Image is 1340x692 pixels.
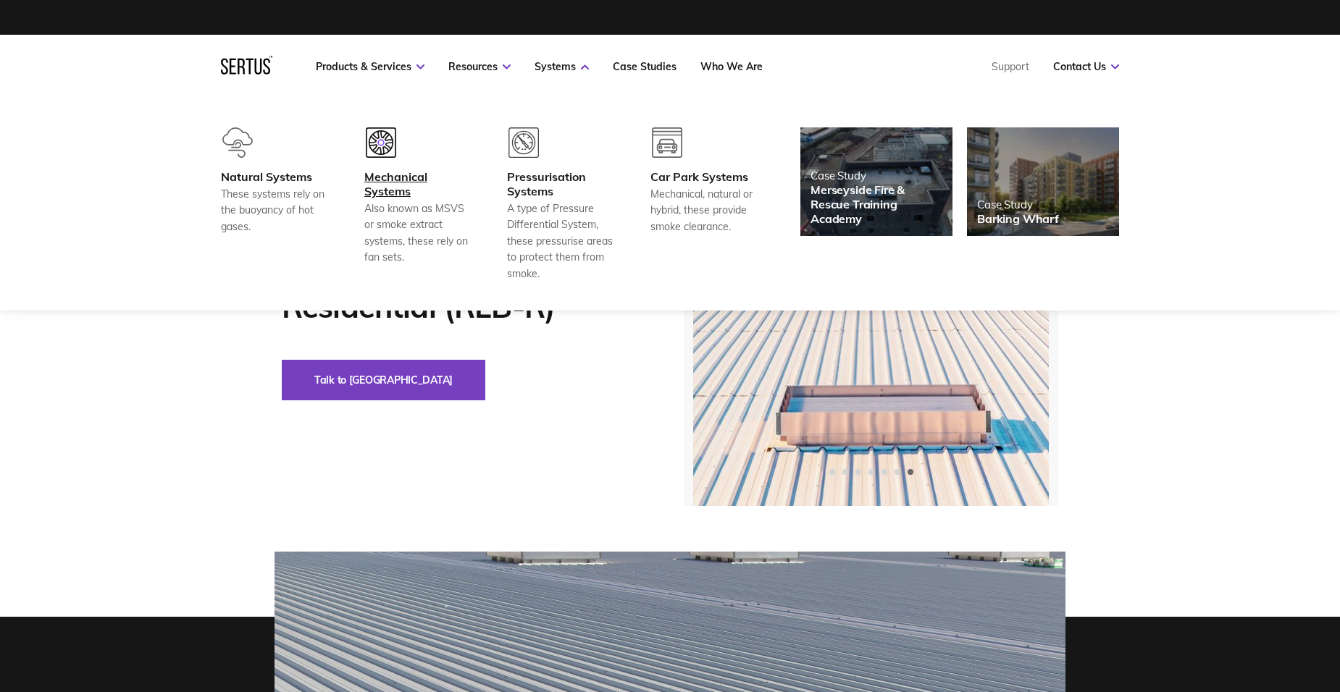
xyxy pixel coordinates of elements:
div: Natural Systems [221,169,328,184]
div: Pressurisation Systems [507,169,614,198]
span: Go to slide 6 [895,469,900,475]
div: Barking Wharf [977,211,1059,226]
a: Case StudyBarking Wharf [967,127,1119,236]
a: Pressurisation SystemsA type of Pressure Differential System, these pressurise areas to protect t... [507,127,614,282]
div: Car Park Systems [650,169,758,184]
a: Car Park SystemsMechanical, natural or hybrid, these provide smoke clearance. [650,127,758,282]
a: Case StudyMerseyside Fire & Rescue Training Academy [800,127,952,236]
div: A type of Pressure Differential System, these pressurise areas to protect them from smoke. [507,201,614,282]
a: Case Studies [613,60,677,73]
a: Natural SystemsThese systems rely on the buoyancy of hot gases. [221,127,328,282]
button: Talk to [GEOGRAPHIC_DATA] [282,360,485,400]
div: Mechanical Systems [364,169,472,198]
div: Case Study [977,198,1059,211]
a: Contact Us [1053,60,1119,73]
div: Also known as MSVS or smoke extract systems, these rely on fan sets. [364,201,472,266]
span: Go to slide 5 [882,469,887,475]
div: Case Study [811,169,942,182]
img: group-678-1.svg [366,127,396,158]
a: Products & Services [316,60,424,73]
div: Mechanical, natural or hybrid, these provide smoke clearance. [650,186,758,235]
span: Go to slide 1 [829,469,835,475]
a: Mechanical SystemsAlso known as MSVS or smoke extract systems, these rely on fan sets. [364,127,472,282]
span: Go to slide 2 [842,469,848,475]
a: Support [992,60,1029,73]
span: Go to slide 3 [855,469,861,475]
iframe: Chat Widget [1079,524,1340,692]
a: Resources [448,60,511,73]
div: Merseyside Fire & Rescue Training Academy [811,182,942,226]
a: Who We Are [700,60,763,73]
span: Go to slide 4 [868,469,874,475]
h1: Roof Louvre Blade - Residential (RLB-R) [282,253,640,325]
a: Systems [535,60,589,73]
div: These systems rely on the buoyancy of hot gases. [221,186,328,235]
